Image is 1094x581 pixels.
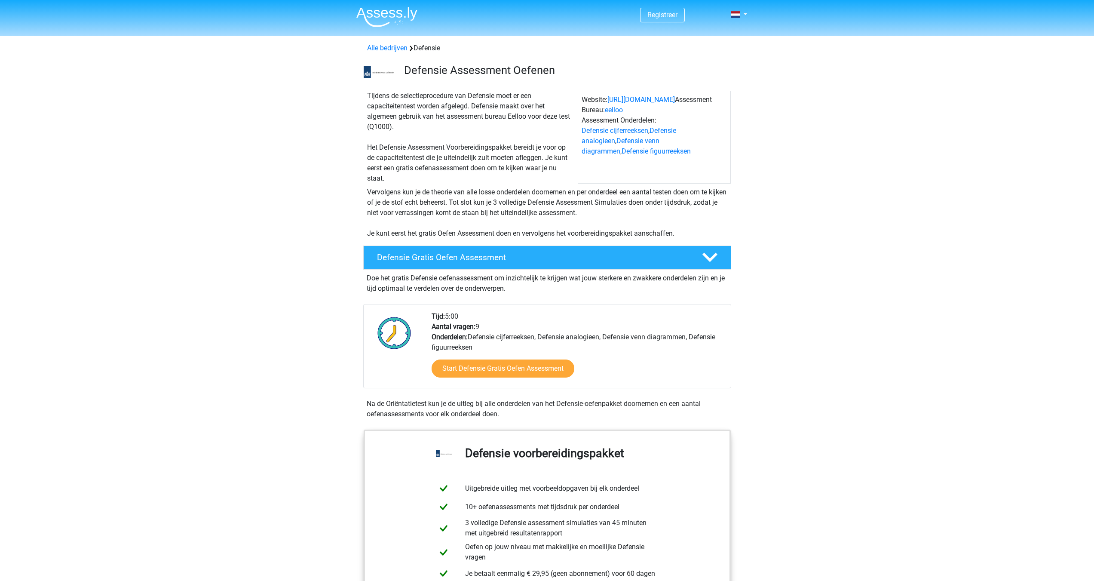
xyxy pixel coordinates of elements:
a: Defensie Gratis Oefen Assessment [360,246,735,270]
a: Start Defensie Gratis Oefen Assessment [432,360,574,378]
a: Defensie venn diagrammen [582,137,659,155]
a: [URL][DOMAIN_NAME] [607,95,675,104]
img: Assessly [356,7,417,27]
img: Klok [373,311,416,354]
a: Alle bedrijven [367,44,408,52]
b: Onderdelen: [432,333,468,341]
div: Website: Assessment Bureau: Assessment Onderdelen: , , , [578,91,731,184]
b: Aantal vragen: [432,323,475,331]
div: Tijdens de selectieprocedure van Defensie moet er een capaciteitentest worden afgelegd. Defensie ... [364,91,578,184]
a: Defensie cijferreeksen [582,126,648,135]
b: Tijd: [432,312,445,320]
div: Vervolgens kun je de theorie van alle losse onderdelen doornemen en per onderdeel een aantal test... [364,187,731,239]
div: Na de Oriëntatietest kun je de uitleg bij alle onderdelen van het Defensie-oefenpakket doornemen ... [363,399,731,419]
a: Registreer [647,11,677,19]
div: Doe het gratis Defensie oefenassessment om inzichtelijk te krijgen wat jouw sterkere en zwakkere ... [363,270,731,294]
h3: Defensie Assessment Oefenen [404,64,724,77]
h4: Defensie Gratis Oefen Assessment [377,252,688,262]
div: Defensie [364,43,731,53]
div: 5:00 9 Defensie cijferreeksen, Defensie analogieen, Defensie venn diagrammen, Defensie figuurreeksen [425,311,730,388]
a: Defensie analogieen [582,126,676,145]
a: Defensie figuurreeksen [622,147,691,155]
a: eelloo [605,106,623,114]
